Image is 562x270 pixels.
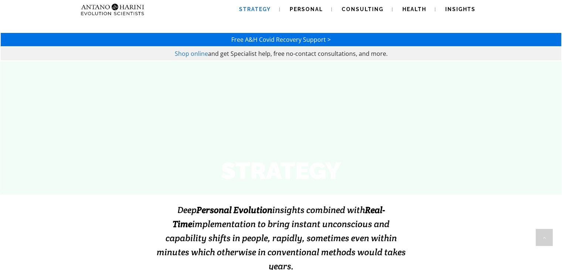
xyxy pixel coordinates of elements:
a: Free A&H Covid Recovery Support > [231,36,331,44]
span: Consulting [342,6,384,12]
span: and get Specialist help, free no-contact consultations, and more. [208,50,388,58]
span: Insights [445,6,476,12]
span: Strategy [239,6,271,12]
a: Shop online [175,50,208,58]
span: Health [402,6,426,12]
span: Personal [290,6,323,12]
strong: STRATEGY [221,157,341,185]
strong: Personal Evolution [197,204,272,216]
